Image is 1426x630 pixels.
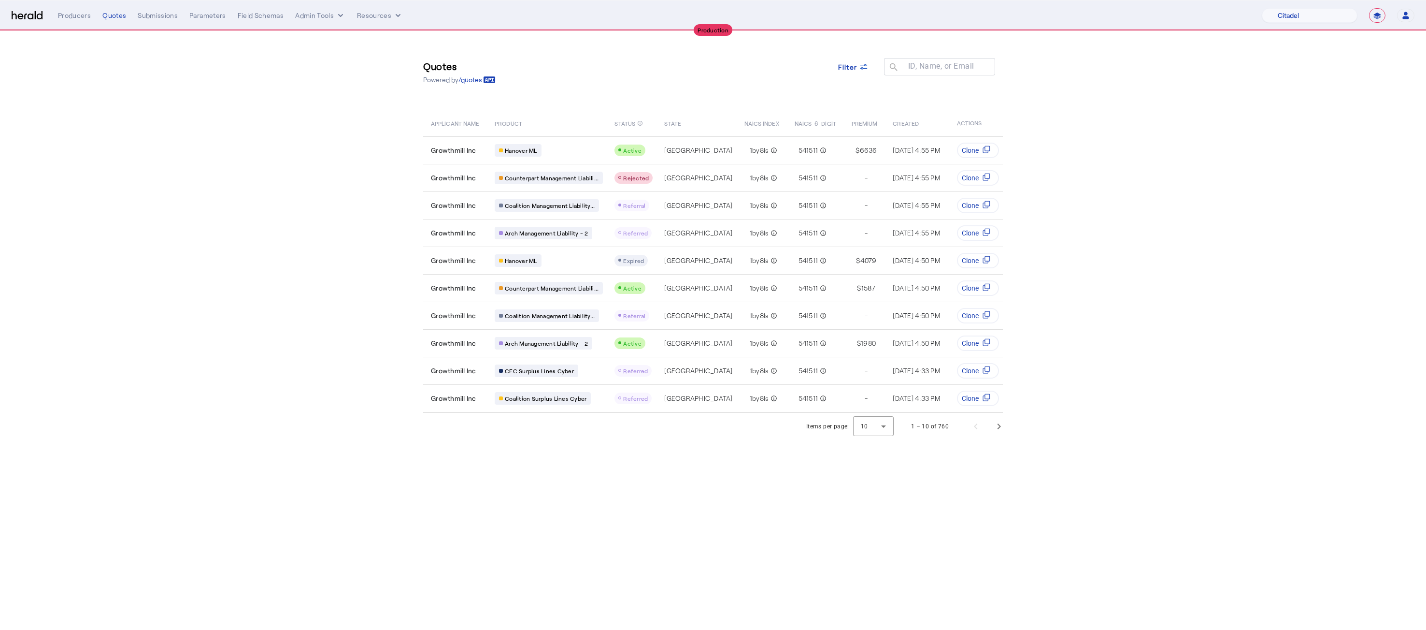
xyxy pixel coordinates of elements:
[893,174,940,182] span: [DATE] 4:55 PM
[431,338,476,348] span: Growthmill Inc
[818,338,827,348] mat-icon: info_outline
[623,175,649,181] span: Rejected
[799,338,818,348] span: 541511
[865,394,868,403] span: -
[750,146,769,155] span: 1by8ls
[799,173,818,183] span: 541511
[799,228,818,238] span: 541511
[431,256,476,265] span: Growthmill Inc
[957,198,999,213] button: Clone
[637,118,643,129] mat-icon: info_outline
[795,118,836,128] span: NAICS-6-DIGIT
[799,394,818,403] span: 541511
[458,75,496,85] a: /quotes
[664,118,681,128] span: STATE
[505,202,595,209] span: Coalition Management Liability...
[423,59,496,73] h3: Quotes
[138,11,178,20] div: Submissions
[962,201,979,210] span: Clone
[957,391,999,406] button: Clone
[818,283,827,293] mat-icon: info_outline
[505,257,537,264] span: Hanover ML
[962,311,979,321] span: Clone
[664,146,732,155] span: [GEOGRAPHIC_DATA]
[423,109,1138,413] table: Table view of all quotes submitted by your platform
[614,118,635,128] span: STATUS
[623,367,648,374] span: Referred
[957,143,999,158] button: Clone
[623,147,642,154] span: Active
[431,366,476,376] span: Growthmill Inc
[799,283,818,293] span: 541511
[893,201,940,209] span: [DATE] 4:55 PM
[865,228,868,238] span: -
[865,173,868,183] span: -
[750,283,769,293] span: 1by8ls
[623,340,642,347] span: Active
[495,118,522,128] span: PRODUCT
[102,11,126,20] div: Quotes
[893,256,940,264] span: [DATE] 4:50 PM
[893,366,940,375] span: [DATE] 4:33 PM
[865,311,868,321] span: -
[818,394,827,403] mat-icon: info_outline
[962,173,979,183] span: Clone
[838,62,857,72] span: Filter
[623,202,645,209] span: Referral
[860,146,877,155] span: 6636
[818,366,827,376] mat-icon: info_outline
[750,201,769,210] span: 1by8ls
[664,173,732,183] span: [GEOGRAPHIC_DATA]
[830,58,877,75] button: Filter
[664,366,732,376] span: [GEOGRAPHIC_DATA]
[806,422,849,431] div: Items per page:
[505,339,588,347] span: Arch Management Liability - 2
[856,146,859,155] span: $
[893,146,940,154] span: [DATE] 4:55 PM
[664,201,732,210] span: [GEOGRAPHIC_DATA]
[893,394,940,402] span: [DATE] 4:33 PM
[799,146,818,155] span: 541511
[957,170,999,186] button: Clone
[799,366,818,376] span: 541511
[769,394,777,403] mat-icon: info_outline
[852,118,878,128] span: PREMIUM
[818,173,827,183] mat-icon: info_outline
[189,11,226,20] div: Parameters
[962,256,979,265] span: Clone
[893,311,940,320] span: [DATE] 4:50 PM
[750,394,769,403] span: 1by8ls
[893,339,940,347] span: [DATE] 4:50 PM
[505,174,599,182] span: Counterpart Management Liabili...
[962,338,979,348] span: Clone
[957,280,999,296] button: Clone
[295,11,345,20] button: internal dropdown menu
[744,118,779,128] span: NAICS INDEX
[505,284,599,292] span: Counterpart Management Liabili...
[962,228,979,238] span: Clone
[750,311,769,321] span: 1by8ls
[769,228,777,238] mat-icon: info_outline
[818,201,827,210] mat-icon: info_outline
[957,363,999,379] button: Clone
[664,311,732,321] span: [GEOGRAPHIC_DATA]
[957,336,999,351] button: Clone
[750,338,769,348] span: 1by8ls
[962,394,979,403] span: Clone
[769,201,777,210] mat-icon: info_outline
[860,256,877,265] span: 4079
[962,283,979,293] span: Clone
[908,61,974,71] mat-label: ID, Name, or Email
[865,366,868,376] span: -
[769,338,777,348] mat-icon: info_outline
[431,311,476,321] span: Growthmill Inc
[962,146,979,155] span: Clone
[623,230,648,236] span: Referred
[949,109,1003,136] th: ACTIONS
[799,201,818,210] span: 541511
[694,24,732,36] div: Production
[769,366,777,376] mat-icon: info_outline
[623,257,644,264] span: Expired
[505,312,595,320] span: Coalition Management Liability...
[857,283,861,293] span: $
